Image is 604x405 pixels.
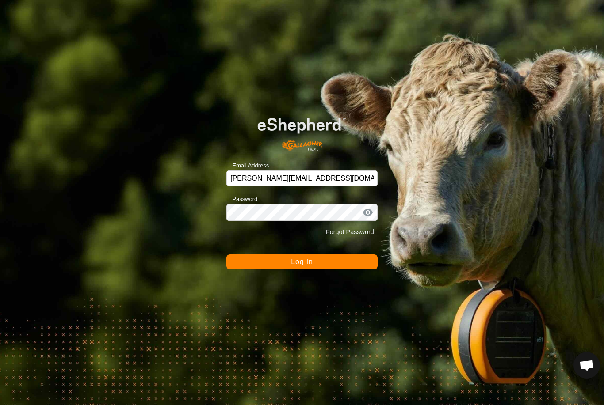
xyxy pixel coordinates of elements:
label: Password [226,195,257,204]
input: Email Address [226,170,378,186]
button: Log In [226,254,378,269]
span: Log In [291,258,313,265]
a: Forgot Password [326,228,374,235]
div: Open chat [573,352,600,379]
label: Email Address [226,161,269,170]
img: E-shepherd Logo [241,105,362,156]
